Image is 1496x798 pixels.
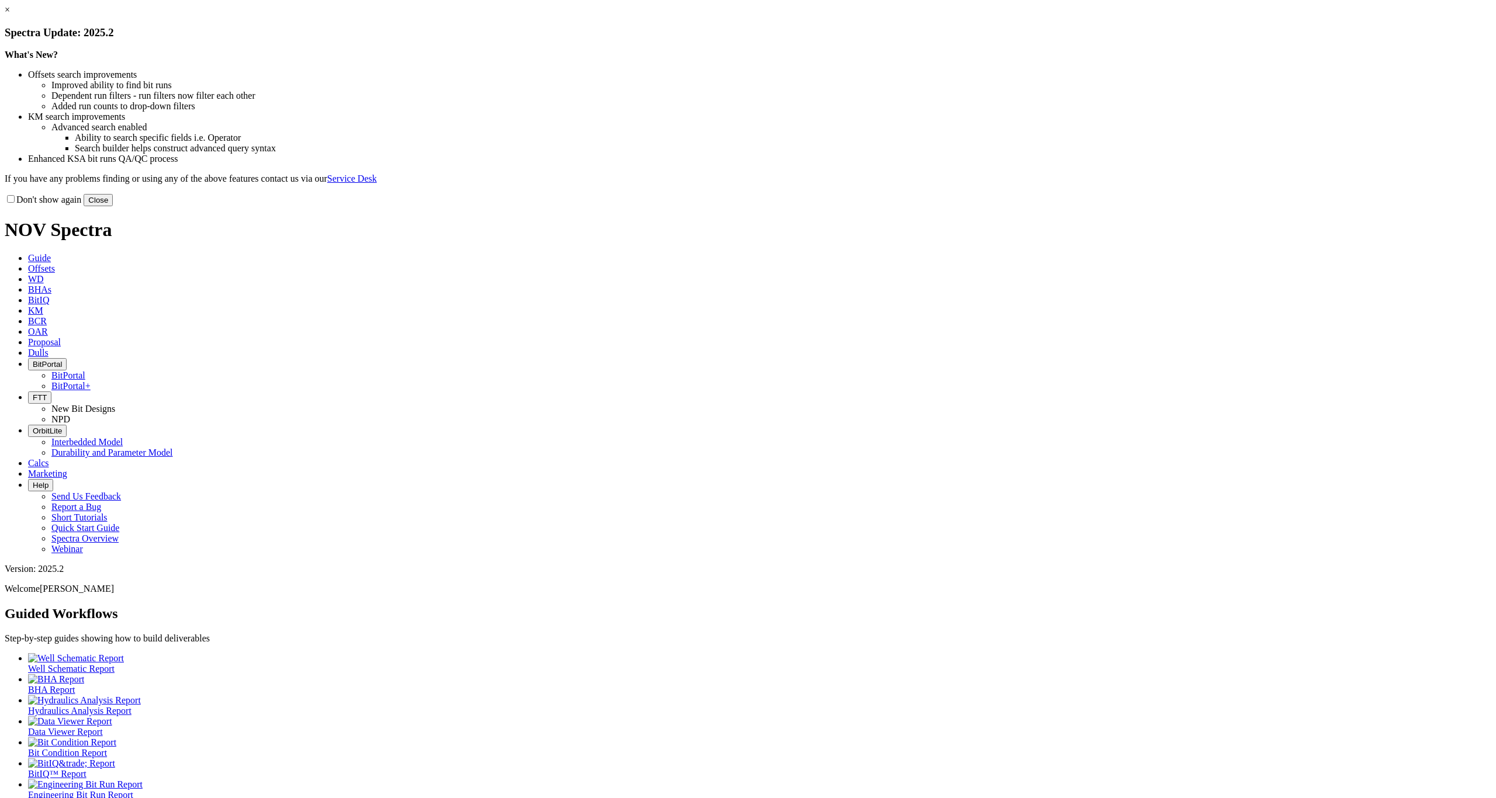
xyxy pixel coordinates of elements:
a: NPD [51,414,70,424]
span: OAR [28,327,48,336]
h3: Spectra Update: 2025.2 [5,26,1491,39]
li: Ability to search specific fields i.e. Operator [75,133,1491,143]
a: Report a Bug [51,502,101,512]
div: Version: 2025.2 [5,564,1491,574]
span: Data Viewer Report [28,727,103,737]
span: Bit Condition Report [28,748,107,758]
input: Don't show again [7,195,15,203]
a: Durability and Parameter Model [51,447,173,457]
span: Well Schematic Report [28,664,115,674]
span: BCR [28,316,47,326]
span: OrbitLite [33,426,62,435]
img: Engineering Bit Run Report [28,779,143,790]
span: BHA Report [28,685,75,695]
li: Dependent run filters - run filters now filter each other [51,91,1491,101]
span: Help [33,481,49,490]
span: Proposal [28,337,61,347]
span: Guide [28,253,51,263]
span: BitPortal [33,360,62,369]
span: WD [28,274,44,284]
a: Short Tutorials [51,512,108,522]
p: Welcome [5,584,1491,594]
span: Offsets [28,263,55,273]
span: Marketing [28,469,67,478]
span: BHAs [28,284,51,294]
button: Close [84,194,113,206]
li: Improved ability to find bit runs [51,80,1491,91]
a: Quick Start Guide [51,523,119,533]
a: New Bit Designs [51,404,115,414]
span: Calcs [28,458,49,468]
img: Well Schematic Report [28,653,124,664]
a: Webinar [51,544,83,554]
li: Advanced search enabled [51,122,1491,133]
h2: Guided Workflows [5,606,1491,622]
img: Hydraulics Analysis Report [28,695,141,706]
a: Spectra Overview [51,533,119,543]
img: BHA Report [28,674,84,685]
li: KM search improvements [28,112,1491,122]
img: Data Viewer Report [28,716,112,727]
a: Service Desk [327,174,377,183]
p: Step-by-step guides showing how to build deliverables [5,633,1491,644]
span: KM [28,306,43,315]
p: If you have any problems finding or using any of the above features contact us via our [5,174,1491,184]
span: FTT [33,393,47,402]
span: BitIQ™ Report [28,769,86,779]
a: BitPortal [51,370,85,380]
img: Bit Condition Report [28,737,116,748]
span: [PERSON_NAME] [40,584,114,594]
li: Offsets search improvements [28,70,1491,80]
span: BitIQ [28,295,49,305]
label: Don't show again [5,195,81,204]
a: Interbedded Model [51,437,123,447]
li: Search builder helps construct advanced query syntax [75,143,1491,154]
span: Hydraulics Analysis Report [28,706,131,716]
a: Send Us Feedback [51,491,121,501]
a: BitPortal+ [51,381,91,391]
a: × [5,5,10,15]
span: Dulls [28,348,49,358]
li: Added run counts to drop-down filters [51,101,1491,112]
img: BitIQ&trade; Report [28,758,115,769]
li: Enhanced KSA bit runs QA/QC process [28,154,1491,164]
h1: NOV Spectra [5,219,1491,241]
strong: What's New? [5,50,58,60]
